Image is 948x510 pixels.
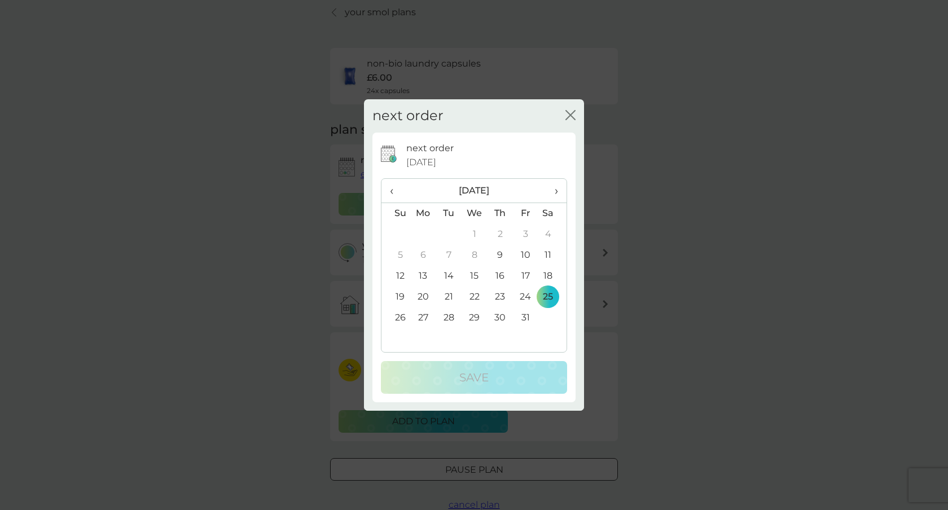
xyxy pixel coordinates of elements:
td: 30 [488,307,513,328]
td: 4 [538,224,567,245]
td: 28 [436,307,462,328]
td: 15 [462,266,488,287]
p: Save [459,368,489,386]
td: 6 [410,245,436,266]
td: 23 [488,287,513,307]
th: [DATE] [410,179,538,203]
td: 29 [462,307,488,328]
th: Sa [538,203,567,224]
td: 31 [513,307,538,328]
p: next order [406,141,454,156]
td: 21 [436,287,462,307]
td: 2 [488,224,513,245]
th: We [462,203,488,224]
td: 11 [538,245,567,266]
td: 16 [488,266,513,287]
td: 14 [436,266,462,287]
td: 10 [513,245,538,266]
th: Mo [410,203,436,224]
td: 20 [410,287,436,307]
td: 7 [436,245,462,266]
th: Th [488,203,513,224]
td: 12 [381,266,410,287]
td: 22 [462,287,488,307]
td: 17 [513,266,538,287]
th: Su [381,203,410,224]
td: 24 [513,287,538,307]
th: Fr [513,203,538,224]
td: 1 [462,224,488,245]
td: 19 [381,287,410,307]
td: 5 [381,245,410,266]
span: ‹ [390,179,402,203]
span: › [547,179,558,203]
td: 26 [381,307,410,328]
td: 9 [488,245,513,266]
td: 25 [538,287,567,307]
button: close [565,110,576,122]
button: Save [381,361,567,394]
td: 8 [462,245,488,266]
td: 13 [410,266,436,287]
span: [DATE] [406,155,436,170]
h2: next order [372,108,444,124]
td: 27 [410,307,436,328]
td: 3 [513,224,538,245]
th: Tu [436,203,462,224]
td: 18 [538,266,567,287]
